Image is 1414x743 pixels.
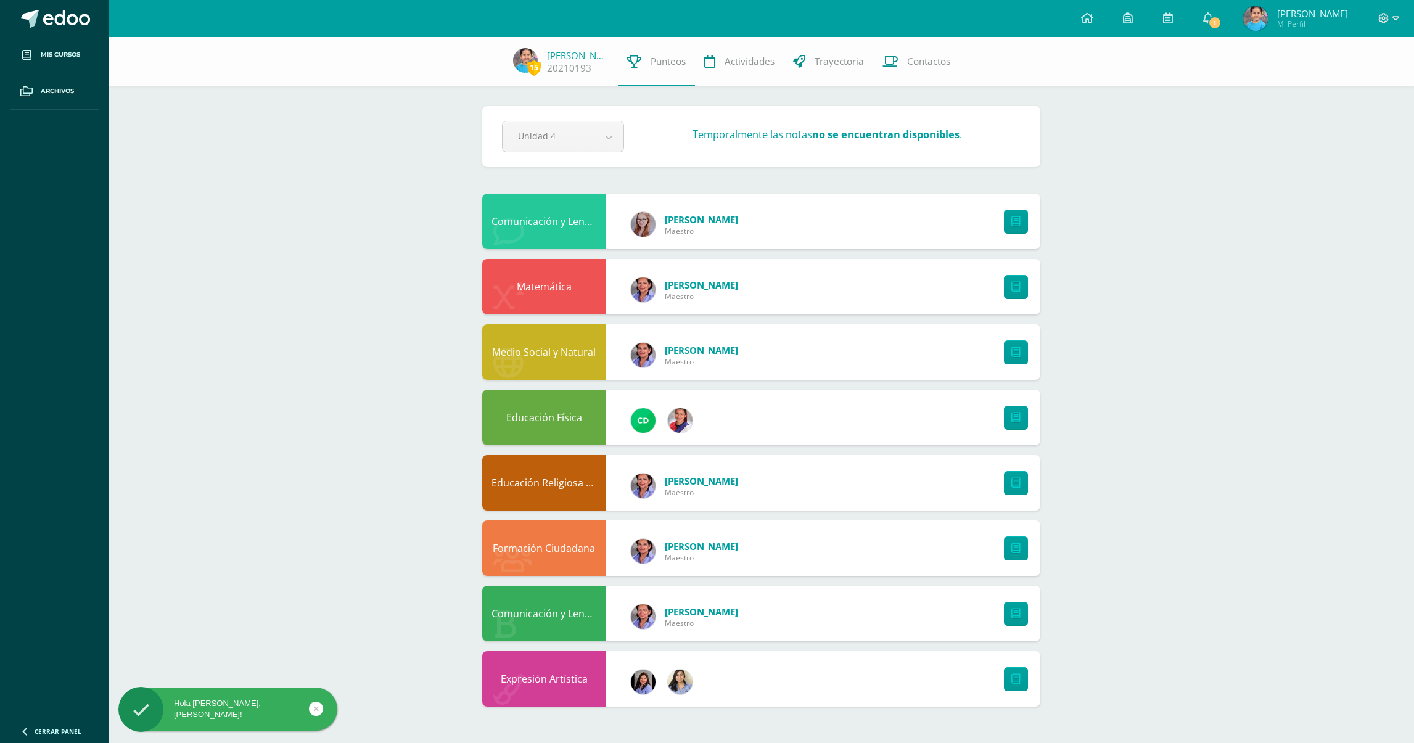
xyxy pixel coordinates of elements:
span: Maestro [665,226,738,236]
span: Maestro [665,356,738,367]
span: [PERSON_NAME] [665,540,738,552]
span: [PERSON_NAME] [665,344,738,356]
div: Expresión Artística [482,651,606,707]
div: Educación Religiosa Escolar [482,455,606,511]
span: Unidad 4 [518,121,578,150]
span: [PERSON_NAME] [1277,7,1348,20]
span: [PERSON_NAME] [665,213,738,226]
span: Maestro [665,487,738,498]
img: 1e93ad846f0fb00ce1359d25c3b11c92.png [631,408,656,433]
img: 2c4d7ba44be5c4c2807f5e106bc38294.png [668,408,693,433]
span: Trayectoria [815,55,864,68]
div: Educación Física [482,390,606,445]
img: 0a1340187d76942937f2a3054964d85e.png [631,343,656,367]
img: 0a1340187d76942937f2a3054964d85e.png [631,539,656,564]
span: [PERSON_NAME] [665,279,738,291]
img: b155c3ea6a7e98a3dbf3e34bf7586cfd.png [631,212,656,237]
span: [PERSON_NAME] [665,475,738,487]
span: Actividades [725,55,775,68]
span: Mi Perfil [1277,18,1348,29]
img: 0a1340187d76942937f2a3054964d85e.png [631,474,656,498]
span: Archivos [41,86,74,96]
a: Contactos [873,37,960,86]
h3: Temporalmente las notas . [693,128,962,141]
div: Matemática [482,259,606,314]
img: 22e4a7e3646e96007a6418a95683ef50.png [513,48,538,73]
span: [PERSON_NAME] [665,605,738,618]
span: Mis cursos [41,50,80,60]
span: Maestro [665,552,738,563]
a: Punteos [618,37,695,86]
div: Formación Ciudadana [482,520,606,576]
img: 22e4a7e3646e96007a6418a95683ef50.png [1243,6,1268,31]
a: Actividades [695,37,784,86]
div: Hola [PERSON_NAME], [PERSON_NAME]! [118,698,337,720]
div: Medio Social y Natural [482,324,606,380]
span: Punteos [651,55,686,68]
span: Maestro [665,618,738,628]
a: 20210193 [547,62,591,75]
a: Mis cursos [10,37,99,73]
a: Unidad 4 [503,121,623,152]
img: fad60069d136a5b1692f9d55de40a6c0.png [631,670,656,694]
span: Maestro [665,291,738,302]
img: 0a1340187d76942937f2a3054964d85e.png [631,604,656,629]
span: 1 [1208,16,1222,30]
a: [PERSON_NAME] [547,49,609,62]
a: Archivos [10,73,99,110]
div: Comunicación y Lenguaje,Idioma Extranjero Inglés [482,194,606,249]
strong: no se encuentran disponibles [812,128,960,141]
img: 0a1340187d76942937f2a3054964d85e.png [631,277,656,302]
span: Cerrar panel [35,727,81,736]
span: Contactos [907,55,950,68]
img: b503742b3e5ab21017b6ef02f7792f5b.png [668,670,693,694]
a: Trayectoria [784,37,873,86]
span: 15 [527,60,541,75]
div: Comunicación y Lenguaje,Idioma Español [482,586,606,641]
